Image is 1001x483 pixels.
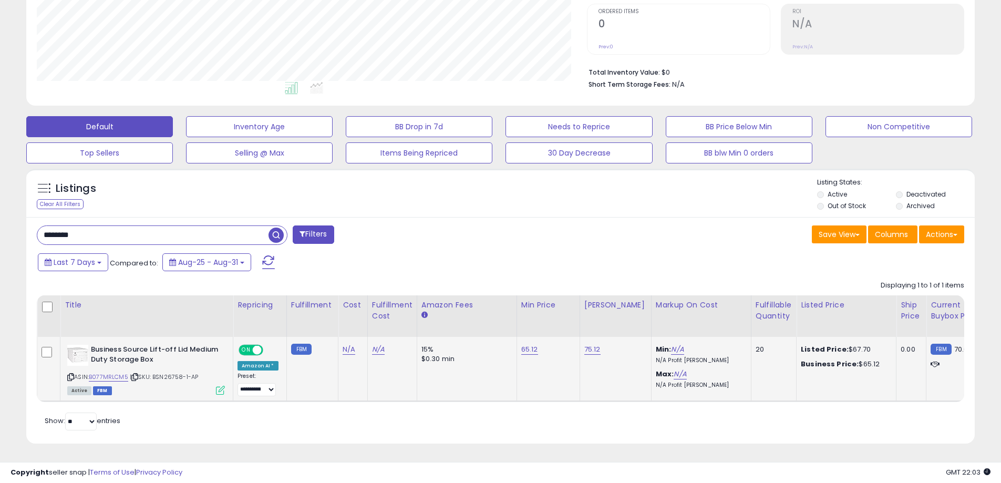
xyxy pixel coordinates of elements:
[792,44,813,50] small: Prev: N/A
[291,344,312,355] small: FBM
[421,354,509,364] div: $0.30 min
[238,361,278,371] div: Amazon AI *
[671,344,684,355] a: N/A
[875,229,908,240] span: Columns
[868,225,917,243] button: Columns
[801,344,849,354] b: Listed Price:
[584,344,601,355] a: 75.12
[656,344,672,354] b: Min:
[186,142,333,163] button: Selling @ Max
[343,344,355,355] a: N/A
[666,142,812,163] button: BB blw Min 0 orders
[91,345,219,367] b: Business Source Lift-off Lid Medium Duty Storage Box
[162,253,251,271] button: Aug-25 - Aug-31
[946,467,990,477] span: 2025-09-8 22:03 GMT
[792,9,964,15] span: ROI
[421,345,509,354] div: 15%
[343,300,363,311] div: Cost
[666,116,812,137] button: BB Price Below Min
[56,181,96,196] h5: Listings
[37,199,84,209] div: Clear All Filters
[931,300,985,322] div: Current Buybox Price
[67,386,91,395] span: All listings currently available for purchase on Amazon
[589,68,660,77] b: Total Inventory Value:
[45,416,120,426] span: Show: entries
[89,373,128,382] a: B077MRLCM5
[240,346,253,355] span: ON
[584,300,647,311] div: [PERSON_NAME]
[262,346,278,355] span: OFF
[656,369,674,379] b: Max:
[828,190,847,199] label: Active
[67,345,88,366] img: 41XlhVwlhqL._SL40_.jpg
[93,386,112,395] span: FBM
[801,300,892,311] div: Listed Price
[521,344,538,355] a: 65.12
[90,467,135,477] a: Terms of Use
[26,142,173,163] button: Top Sellers
[672,79,685,89] span: N/A
[881,281,964,291] div: Displaying 1 to 1 of 1 items
[38,253,108,271] button: Last 7 Days
[291,300,334,311] div: Fulfillment
[54,257,95,268] span: Last 7 Days
[656,300,747,311] div: Markup on Cost
[421,311,428,320] small: Amazon Fees.
[421,300,512,311] div: Amazon Fees
[656,357,743,364] p: N/A Profit [PERSON_NAME]
[906,190,946,199] label: Deactivated
[521,300,575,311] div: Min Price
[901,300,922,322] div: Ship Price
[110,258,158,268] span: Compared to:
[293,225,334,244] button: Filters
[756,345,788,354] div: 20
[11,468,182,478] div: seller snap | |
[130,373,198,381] span: | SKU: BSN26758-1-AP
[756,300,792,322] div: Fulfillable Quantity
[65,300,229,311] div: Title
[801,359,859,369] b: Business Price:
[238,373,278,396] div: Preset:
[931,344,951,355] small: FBM
[598,18,770,32] h2: 0
[346,116,492,137] button: BB Drop in 7d
[186,116,333,137] button: Inventory Age
[589,80,670,89] b: Short Term Storage Fees:
[238,300,282,311] div: Repricing
[346,142,492,163] button: Items Being Repriced
[67,345,225,394] div: ASIN:
[825,116,972,137] button: Non Competitive
[178,257,238,268] span: Aug-25 - Aug-31
[919,225,964,243] button: Actions
[26,116,173,137] button: Default
[656,382,743,389] p: N/A Profit [PERSON_NAME]
[505,142,652,163] button: 30 Day Decrease
[812,225,866,243] button: Save View
[372,344,385,355] a: N/A
[828,201,866,210] label: Out of Stock
[817,178,975,188] p: Listing States:
[801,345,888,354] div: $67.70
[651,295,751,337] th: The percentage added to the cost of goods (COGS) that forms the calculator for Min & Max prices.
[674,369,686,379] a: N/A
[598,44,613,50] small: Prev: 0
[792,18,964,32] h2: N/A
[136,467,182,477] a: Privacy Policy
[598,9,770,15] span: Ordered Items
[801,359,888,369] div: $65.12
[901,345,918,354] div: 0.00
[372,300,412,322] div: Fulfillment Cost
[954,344,973,354] span: 70.05
[589,65,956,78] li: $0
[906,201,935,210] label: Archived
[11,467,49,477] strong: Copyright
[505,116,652,137] button: Needs to Reprice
